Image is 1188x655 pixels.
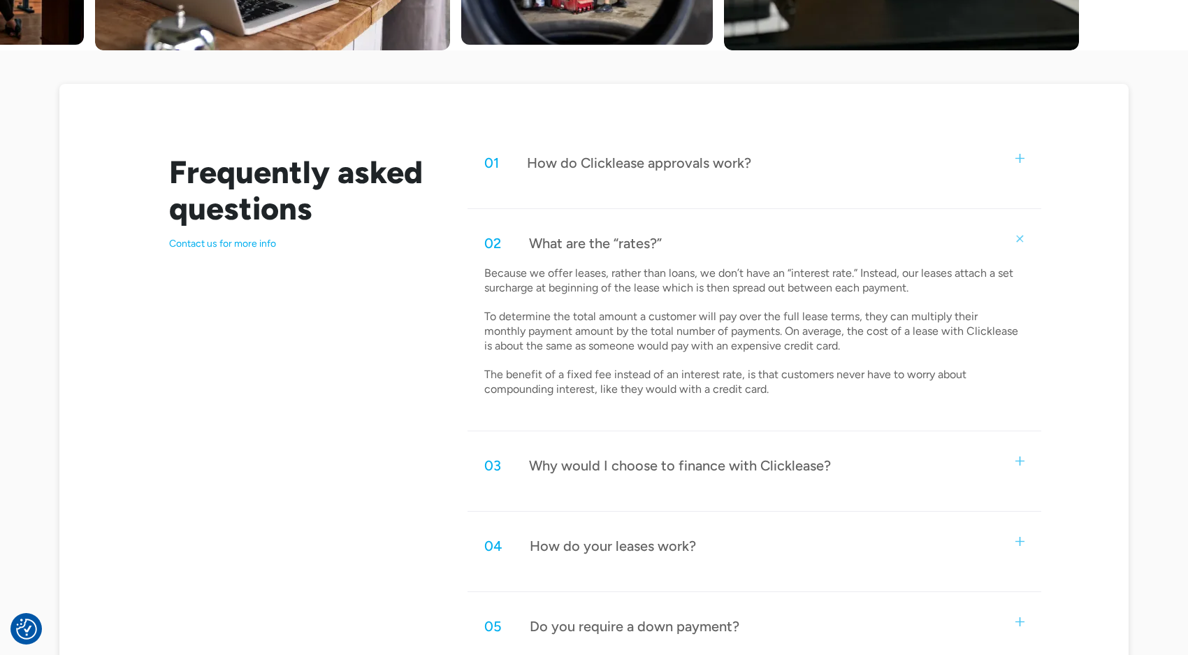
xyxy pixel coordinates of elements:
[530,617,739,635] div: Do you require a down payment?
[169,238,434,250] p: Contact us for more info
[1015,617,1024,626] img: small plus
[1014,232,1027,245] img: small plus
[484,456,501,475] div: 03
[484,154,499,172] div: 01
[484,266,1021,397] p: Because we offer leases, rather than loans, we don’t have an “interest rate.” Instead, our leases...
[1015,537,1024,546] img: small plus
[527,154,751,172] div: How do Clicklease approvals work?
[530,537,696,555] div: How do your leases work?
[1015,456,1024,466] img: small plus
[16,619,37,640] button: Consent Preferences
[169,154,434,226] h2: Frequently asked questions
[529,456,831,475] div: Why would I choose to finance with Clicklease?
[484,537,502,555] div: 04
[16,619,37,640] img: Revisit consent button
[484,617,502,635] div: 05
[484,234,501,252] div: 02
[1015,154,1024,163] img: small plus
[529,234,662,252] div: What are the “rates?”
